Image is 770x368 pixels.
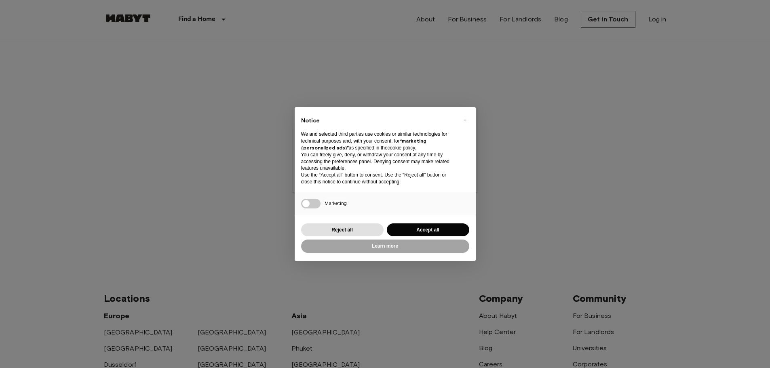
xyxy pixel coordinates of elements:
[301,172,456,185] p: Use the “Accept all” button to consent. Use the “Reject all” button or close this notice to conti...
[387,223,469,237] button: Accept all
[464,115,466,125] span: ×
[459,114,472,126] button: Close this notice
[301,138,426,151] strong: “marketing (personalized ads)”
[325,200,347,206] span: Marketing
[388,145,415,151] a: cookie policy
[301,223,384,237] button: Reject all
[301,117,456,125] h2: Notice
[301,240,469,253] button: Learn more
[301,151,456,172] p: You can freely give, deny, or withdraw your consent at any time by accessing the preferences pane...
[301,131,456,151] p: We and selected third parties use cookies or similar technologies for technical purposes and, wit...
